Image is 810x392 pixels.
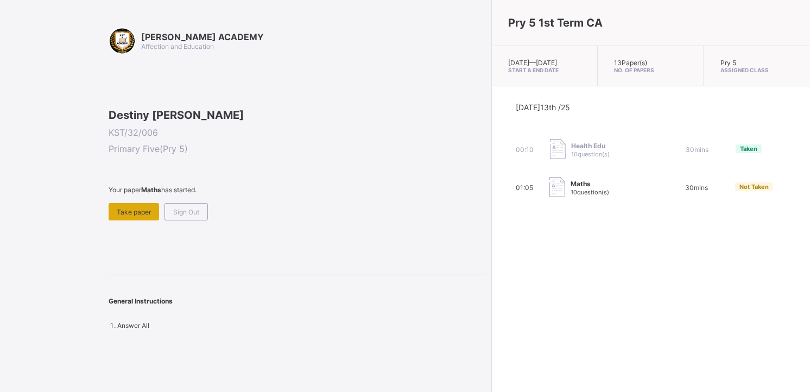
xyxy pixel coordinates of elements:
[549,177,565,197] img: take_paper.cd97e1aca70de81545fe8e300f84619e.svg
[109,143,486,154] span: Primary Five ( Pry 5 )
[117,208,151,216] span: Take paper
[508,16,603,29] span: Pry 5 1st Term CA
[141,31,264,42] span: [PERSON_NAME] ACADEMY
[141,186,161,194] b: Maths
[571,180,609,188] span: Maths
[173,208,199,216] span: Sign Out
[109,127,486,138] span: KST/32/006
[109,186,486,194] span: Your paper has started.
[614,67,687,73] span: No. of Papers
[117,321,149,330] span: Answer All
[516,184,533,192] span: 01:05
[508,59,557,67] span: [DATE] — [DATE]
[516,146,534,154] span: 00:10
[571,142,610,150] span: Health Edu
[550,139,566,159] img: take_paper.cd97e1aca70de81545fe8e300f84619e.svg
[614,59,647,67] span: 13 Paper(s)
[739,183,769,191] span: Not Taken
[571,150,610,158] span: 10 question(s)
[686,146,708,154] span: 30 mins
[508,67,581,73] span: Start & End Date
[571,188,609,196] span: 10 question(s)
[141,42,214,50] span: Affection and Education
[685,184,708,192] span: 30 mins
[740,145,757,153] span: Taken
[109,297,173,305] span: General Instructions
[109,109,486,122] span: Destiny [PERSON_NAME]
[720,67,794,73] span: Assigned Class
[516,103,570,112] span: [DATE] 13th /25
[720,59,736,67] span: Pry 5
